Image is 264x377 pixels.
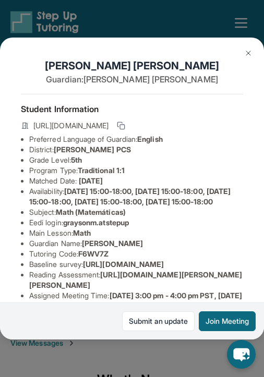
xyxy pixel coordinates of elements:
span: English [137,135,163,143]
li: Subject : [29,207,243,217]
span: Math [73,228,91,237]
span: F6WV7Z [78,249,109,258]
li: Reading Assessment : [29,270,243,290]
li: Eedi login : [29,217,243,228]
span: [URL][DOMAIN_NAME][PERSON_NAME][PERSON_NAME] [29,270,243,289]
span: [URL][DOMAIN_NAME] [33,120,109,131]
li: Availability: [29,186,243,207]
h4: Student Information [21,103,243,115]
li: Guardian Name : [29,238,243,249]
li: Matched Date: [29,176,243,186]
span: [DATE] 3:00 pm - 4:00 pm PST, [DATE] 3:00 pm - 4:00 pm PST [29,291,242,310]
span: Traditional 1:1 [78,166,125,175]
span: [PERSON_NAME] PCS [54,145,131,154]
span: Math (Matemáticas) [56,208,126,216]
button: chat-button [227,340,256,369]
p: Guardian: [PERSON_NAME] [PERSON_NAME] [21,73,243,86]
span: [DATE] 15:00-18:00, [DATE] 15:00-18:00, [DATE] 15:00-18:00, [DATE] 15:00-18:00, [DATE] 15:00-18:00 [29,187,231,206]
a: Submit an update [122,311,195,331]
li: Program Type: [29,165,243,176]
li: Preferred Language of Guardian: [29,134,243,144]
li: Baseline survey : [29,259,243,270]
button: Join Meeting [199,311,256,331]
li: Assigned Meeting Time : [29,290,243,311]
li: Grade Level: [29,155,243,165]
img: Close Icon [244,49,253,57]
h1: [PERSON_NAME] [PERSON_NAME] [21,58,243,73]
span: graysonm.atstepup [63,218,129,227]
button: Copy link [115,119,127,132]
span: 5th [71,155,82,164]
li: Tutoring Code : [29,249,243,259]
li: Main Lesson : [29,228,243,238]
span: [PERSON_NAME] [82,239,143,248]
span: [DATE] [79,176,103,185]
li: District: [29,144,243,155]
span: [URL][DOMAIN_NAME] [83,260,164,269]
